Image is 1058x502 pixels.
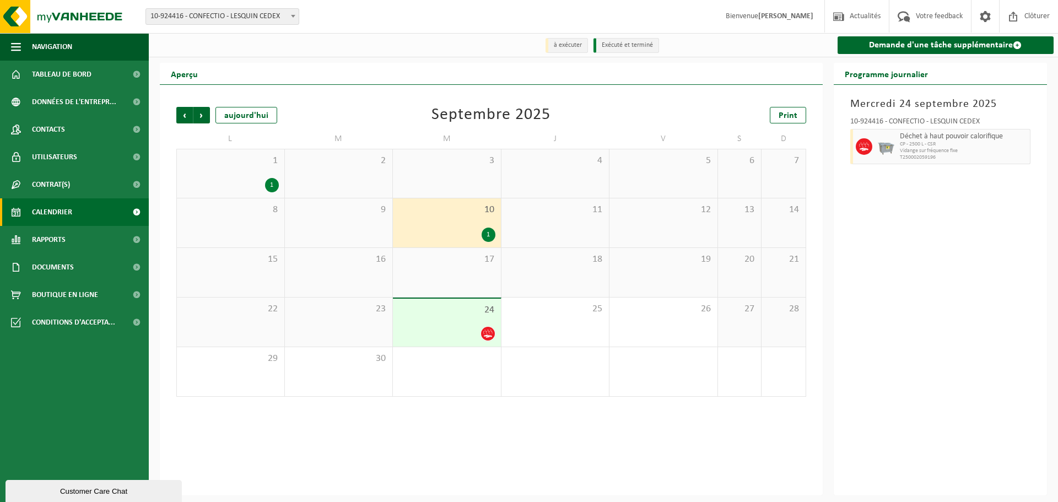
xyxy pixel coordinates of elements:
span: 13 [724,204,756,216]
span: Documents [32,253,74,281]
span: Contacts [32,116,65,143]
strong: [PERSON_NAME] [758,12,813,20]
span: 28 [767,303,800,315]
span: Données de l'entrepr... [32,88,116,116]
span: 5 [615,155,712,167]
h2: Programme journalier [834,63,939,84]
h2: Aperçu [160,63,209,84]
span: 1 [182,155,279,167]
span: Boutique en ligne [32,281,98,309]
span: 9 [290,204,387,216]
h3: Mercredi 24 septembre 2025 [850,96,1031,112]
td: M [285,129,393,149]
span: 10-924416 - CONFECTIO - LESQUIN CEDEX [145,8,299,25]
td: L [176,129,285,149]
span: 18 [507,253,604,266]
span: 10-924416 - CONFECTIO - LESQUIN CEDEX [146,9,299,24]
span: Conditions d'accepta... [32,309,115,336]
span: Rapports [32,226,66,253]
td: V [609,129,718,149]
div: 1 [482,228,495,242]
span: Navigation [32,33,72,61]
td: J [501,129,610,149]
span: 25 [507,303,604,315]
span: T250002059196 [900,154,1028,161]
span: 26 [615,303,712,315]
span: 21 [767,253,800,266]
span: 10 [398,204,495,216]
span: Vidange sur fréquence fixe [900,148,1028,154]
span: 17 [398,253,495,266]
div: Septembre 2025 [431,107,550,123]
span: 22 [182,303,279,315]
span: 16 [290,253,387,266]
div: 1 [265,178,279,192]
div: aujourd'hui [215,107,277,123]
span: 27 [724,303,756,315]
span: 24 [398,304,495,316]
span: 15 [182,253,279,266]
span: 14 [767,204,800,216]
span: 7 [767,155,800,167]
span: 8 [182,204,279,216]
span: 3 [398,155,495,167]
a: Demande d'une tâche supplémentaire [838,36,1054,54]
iframe: chat widget [6,478,184,502]
span: 12 [615,204,712,216]
span: 20 [724,253,756,266]
span: Tableau de bord [32,61,91,88]
span: 29 [182,353,279,365]
span: Utilisateurs [32,143,77,171]
span: Suivant [193,107,210,123]
span: Contrat(s) [32,171,70,198]
span: Print [779,111,797,120]
span: 11 [507,204,604,216]
li: Exécuté et terminé [593,38,659,53]
span: Calendrier [32,198,72,226]
span: 2 [290,155,387,167]
span: 30 [290,353,387,365]
span: Déchet à haut pouvoir calorifique [900,132,1028,141]
td: S [718,129,762,149]
span: 19 [615,253,712,266]
td: D [762,129,806,149]
span: 6 [724,155,756,167]
span: Précédent [176,107,193,123]
img: WB-2500-GAL-GY-01 [878,138,894,155]
span: 23 [290,303,387,315]
li: à exécuter [546,38,588,53]
span: 4 [507,155,604,167]
div: 10-924416 - CONFECTIO - LESQUIN CEDEX [850,118,1031,129]
span: CP - 2500 L - CSR [900,141,1028,148]
a: Print [770,107,806,123]
td: M [393,129,501,149]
